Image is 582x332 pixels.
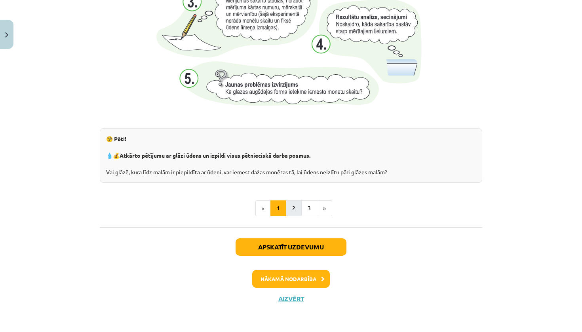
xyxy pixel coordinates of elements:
button: Nākamā nodarbība [252,270,330,288]
strong: Atkārto pētījumu ar glāzi ūdens un izpildi visus pētnieciskā darba posmus. [120,152,310,159]
button: Apskatīt uzdevumu [236,238,346,256]
img: icon-close-lesson-0947bae3869378f0d4975bcd49f059093ad1ed9edebbc8119c70593378902aed.svg [5,32,8,38]
button: Aizvērt [276,295,306,303]
button: 1 [270,200,286,216]
strong: 🧐 Pēti! [106,135,126,142]
button: 3 [301,200,317,216]
button: 2 [286,200,302,216]
button: » [317,200,332,216]
nav: Page navigation example [100,200,482,216]
div: 💧💰 Vai glāzē, kura līdz malām ir piepildīta ar ūdeni, var iemest dažas monētas tā, lai ūdens neiz... [100,128,482,183]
